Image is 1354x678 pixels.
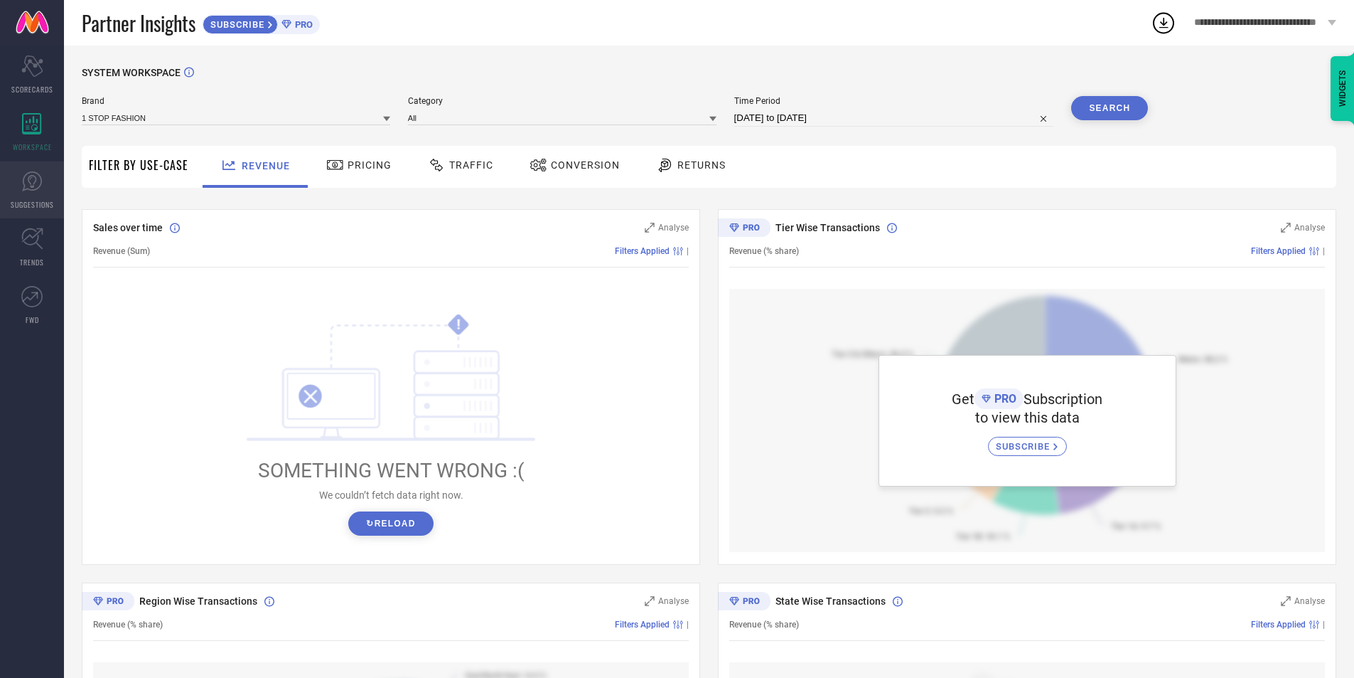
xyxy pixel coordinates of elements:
[952,391,974,408] span: Get
[348,512,433,536] button: ↻Reload
[291,19,313,30] span: PRO
[449,159,493,171] span: Traffic
[1294,596,1325,606] span: Analyse
[1323,620,1325,630] span: |
[203,11,320,34] a: SUBSCRIBEPRO
[996,441,1053,452] span: SUBSCRIBE
[203,19,268,30] span: SUBSCRIBE
[1323,246,1325,256] span: |
[645,223,655,233] svg: Zoom
[1281,223,1291,233] svg: Zoom
[658,223,689,233] span: Analyse
[82,592,134,613] div: Premium
[82,9,195,38] span: Partner Insights
[718,592,770,613] div: Premium
[93,620,163,630] span: Revenue (% share)
[20,257,44,268] span: TRENDS
[615,620,670,630] span: Filters Applied
[1281,596,1291,606] svg: Zoom
[11,84,53,95] span: SCORECARDS
[1294,223,1325,233] span: Analyse
[729,620,799,630] span: Revenue (% share)
[1251,246,1306,256] span: Filters Applied
[26,314,39,325] span: FWD
[1251,620,1306,630] span: Filters Applied
[93,246,150,256] span: Revenue (Sum)
[718,218,770,240] div: Premium
[258,459,525,482] span: SOMETHING WENT WRONG :(
[1023,391,1102,408] span: Subscription
[645,596,655,606] svg: Zoom
[687,246,689,256] span: |
[615,246,670,256] span: Filters Applied
[991,392,1016,406] span: PRO
[408,96,716,106] span: Category
[242,160,290,171] span: Revenue
[82,96,390,106] span: Brand
[82,67,181,78] span: SYSTEM WORKSPACE
[139,595,257,607] span: Region Wise Transactions
[348,159,392,171] span: Pricing
[677,159,726,171] span: Returns
[1151,10,1176,36] div: Open download list
[551,159,620,171] span: Conversion
[988,426,1067,456] a: SUBSCRIBE
[319,489,463,501] span: We couldn’t fetch data right now.
[775,595,886,607] span: State Wise Transactions
[734,96,1054,106] span: Time Period
[457,317,461,333] tspan: !
[729,246,799,256] span: Revenue (% share)
[687,620,689,630] span: |
[1071,96,1148,120] button: Search
[975,409,1080,426] span: to view this data
[658,596,689,606] span: Analyse
[89,157,188,174] span: Filter By Use-Case
[11,199,54,210] span: SUGGESTIONS
[734,110,1054,127] input: Select time period
[13,142,52,152] span: WORKSPACE
[93,222,163,233] span: Sales over time
[775,222,880,233] span: Tier Wise Transactions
